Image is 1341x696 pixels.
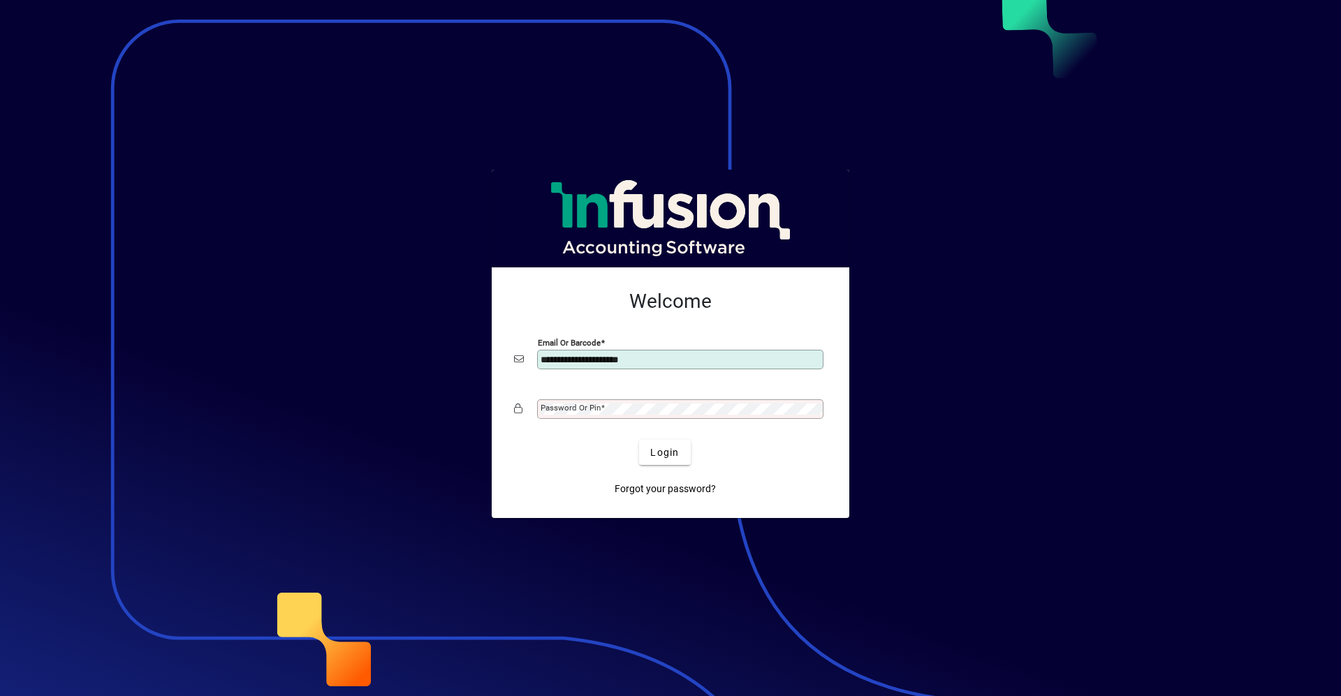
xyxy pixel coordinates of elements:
[538,338,601,348] mat-label: Email or Barcode
[514,290,827,313] h2: Welcome
[541,403,601,413] mat-label: Password or Pin
[615,482,716,496] span: Forgot your password?
[639,440,690,465] button: Login
[609,476,721,501] a: Forgot your password?
[650,445,679,460] span: Login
